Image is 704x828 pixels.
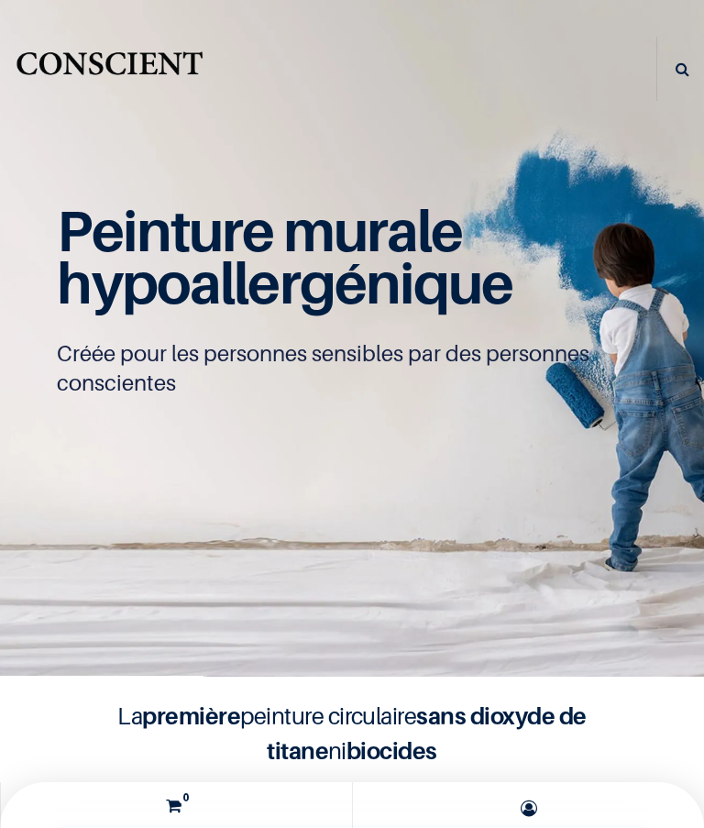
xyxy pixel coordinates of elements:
[267,701,587,765] b: sans dioxyde de titane
[57,248,512,316] span: hypoallergénique
[142,701,240,730] b: première
[178,789,193,805] sup: 0
[57,339,646,398] p: Créée pour les personnes sensibles par des personnes conscientes
[14,45,205,94] a: Logo of Conscient
[49,699,654,768] h4: La peinture circulaire ni
[5,782,347,828] a: 0
[346,736,437,765] b: biocides
[57,196,462,264] span: Peinture murale
[610,710,696,796] iframe: Tidio Chat
[14,45,205,94] img: Conscient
